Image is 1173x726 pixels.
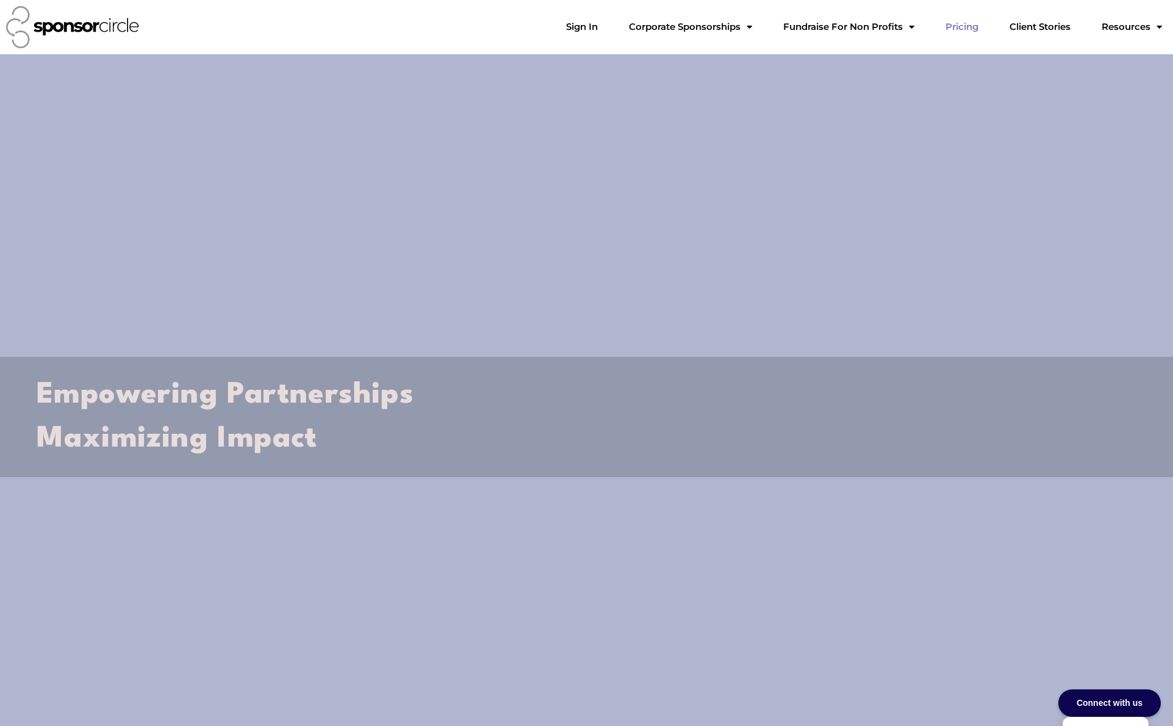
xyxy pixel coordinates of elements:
img: Sponsor Circle logo [6,6,139,48]
a: Corporate SponsorshipsMenu Toggle [619,15,762,39]
a: Fundraise For Non ProfitsMenu Toggle [773,15,924,39]
h2: Empowering Partnerships Maximizing Impact [37,373,1136,461]
a: Sign In [556,15,608,39]
a: Pricing [936,15,988,39]
a: Client Stories [1000,15,1080,39]
div: Connect with us [1058,689,1161,717]
nav: Menu [556,15,1172,39]
a: Resources [1092,15,1172,39]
